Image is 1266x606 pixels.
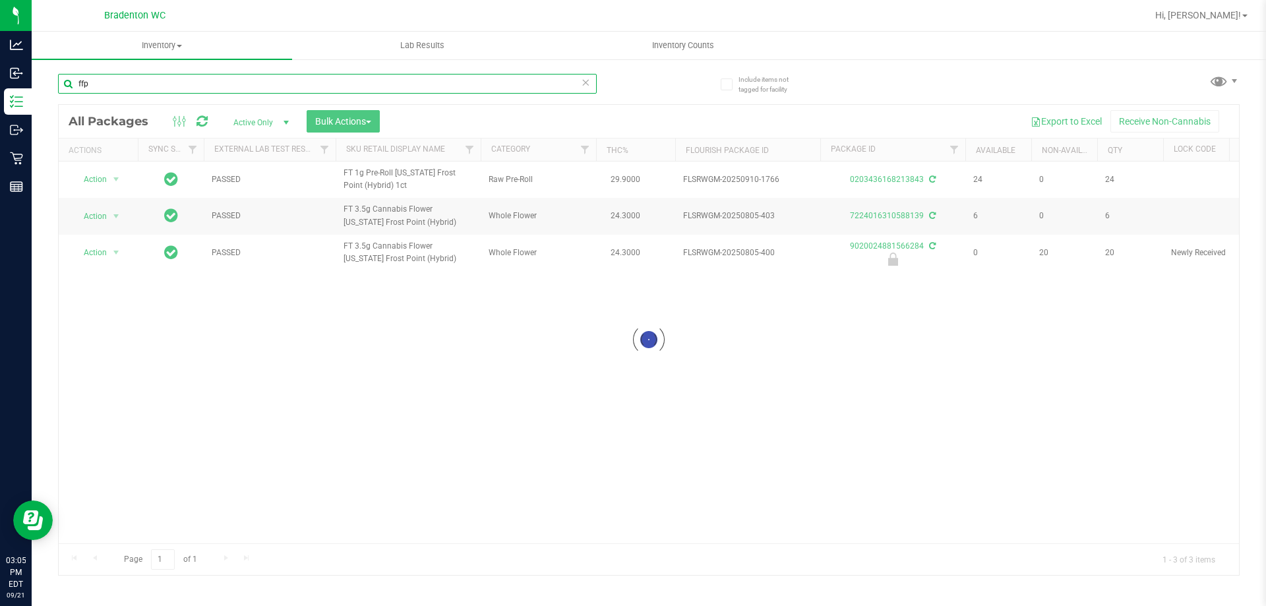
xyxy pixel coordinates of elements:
[738,75,804,94] span: Include items not tagged for facility
[634,40,732,51] span: Inventory Counts
[10,38,23,51] inline-svg: Analytics
[6,590,26,600] p: 09/21
[553,32,813,59] a: Inventory Counts
[10,95,23,108] inline-svg: Inventory
[10,152,23,165] inline-svg: Retail
[292,32,553,59] a: Lab Results
[382,40,462,51] span: Lab Results
[10,180,23,193] inline-svg: Reports
[32,40,292,51] span: Inventory
[104,10,166,21] span: Bradenton WC
[6,555,26,590] p: 03:05 PM EDT
[10,67,23,80] inline-svg: Inbound
[13,500,53,540] iframe: Resource center
[581,74,590,91] span: Clear
[1155,10,1241,20] span: Hi, [PERSON_NAME]!
[32,32,292,59] a: Inventory
[10,123,23,136] inline-svg: Outbound
[58,74,597,94] input: Search Package ID, Item Name, SKU, Lot or Part Number...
